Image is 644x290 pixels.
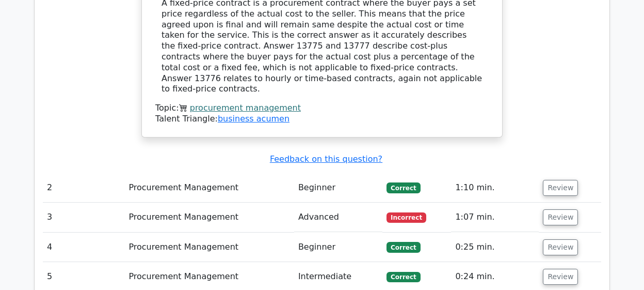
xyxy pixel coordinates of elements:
div: Topic: [155,103,489,114]
button: Review [543,269,578,285]
a: Feedback on this question? [270,154,382,164]
button: Review [543,180,578,196]
button: Review [543,239,578,255]
td: 0:25 min. [451,233,539,262]
div: Talent Triangle: [155,103,489,125]
td: 1:10 min. [451,173,539,203]
span: Correct [387,242,420,252]
span: Incorrect [387,212,426,223]
td: Beginner [294,233,382,262]
a: procurement management [190,103,301,113]
a: business acumen [218,114,289,124]
td: Procurement Management [124,233,294,262]
span: Correct [387,182,420,193]
td: Procurement Management [124,173,294,203]
td: 1:07 min. [451,203,539,232]
td: Advanced [294,203,382,232]
td: Beginner [294,173,382,203]
td: 4 [43,233,124,262]
td: 2 [43,173,124,203]
td: Procurement Management [124,203,294,232]
span: Correct [387,272,420,282]
button: Review [543,209,578,225]
td: 3 [43,203,124,232]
